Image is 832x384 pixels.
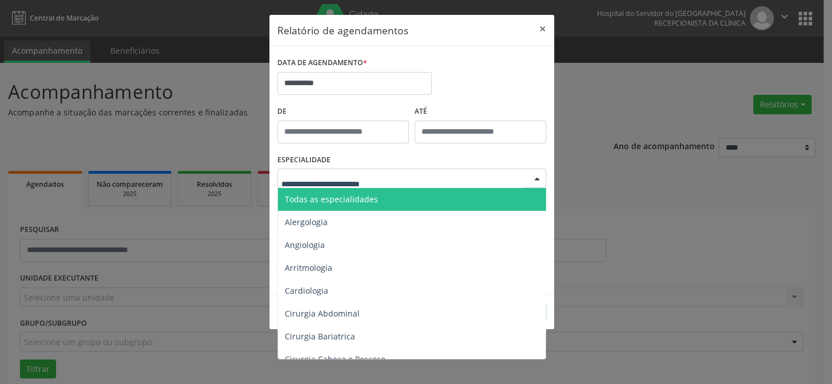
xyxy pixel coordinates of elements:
span: Cirurgia Abdominal [285,308,360,319]
label: De [277,103,409,121]
label: DATA DE AGENDAMENTO [277,54,367,72]
label: ESPECIALIDADE [277,151,331,169]
span: Todas as especialidades [285,194,378,205]
span: Arritmologia [285,262,332,273]
button: Close [531,15,554,43]
h5: Relatório de agendamentos [277,23,408,38]
span: Cardiologia [285,285,328,296]
span: Cirurgia Cabeça e Pescoço [285,354,385,365]
span: Angiologia [285,239,325,250]
span: Alergologia [285,217,328,227]
label: ATÉ [415,103,546,121]
span: Cirurgia Bariatrica [285,331,355,342]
